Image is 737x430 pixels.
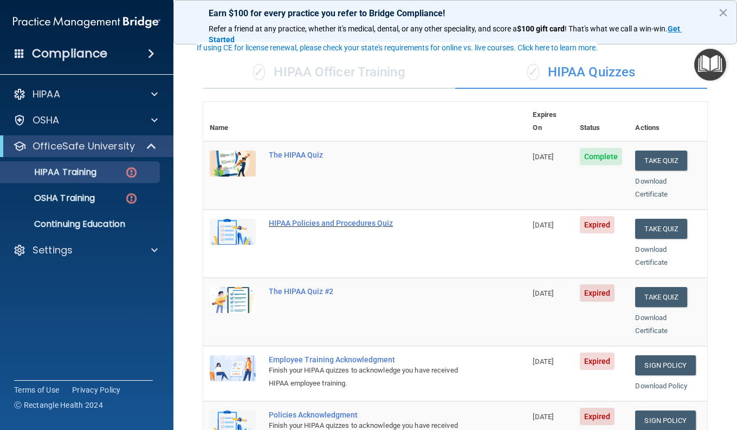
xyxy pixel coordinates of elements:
img: danger-circle.6113f641.png [125,192,138,205]
p: Earn $100 for every practice you refer to Bridge Compliance! [209,8,702,18]
button: If using CE for license renewal, please check your state's requirements for online vs. live cours... [195,42,599,53]
div: Policies Acknowledgment [269,411,472,419]
th: Status [573,102,629,141]
button: Take Quiz [635,151,687,171]
span: Expired [580,216,615,233]
h4: Compliance [32,46,107,61]
a: Download Policy [635,382,687,390]
span: ✓ [527,64,539,80]
span: Expired [580,353,615,370]
span: [DATE] [533,413,553,421]
th: Actions [629,102,707,141]
span: Expired [580,284,615,302]
div: HIPAA Policies and Procedures Quiz [269,219,472,227]
p: Continuing Education [7,219,155,230]
img: danger-circle.6113f641.png [125,166,138,179]
a: Download Certificate [635,177,668,198]
a: Terms of Use [14,385,59,395]
p: Settings [33,244,73,257]
div: HIPAA Officer Training [203,56,455,89]
a: Privacy Policy [72,385,121,395]
p: HIPAA Training [7,167,96,178]
button: Take Quiz [635,219,687,239]
a: OfficeSafe University [13,140,157,153]
span: Refer a friend at any practice, whether it's medical, dental, or any other speciality, and score a [209,24,517,33]
a: Download Certificate [635,314,668,335]
p: OSHA Training [7,193,95,204]
div: Finish your HIPAA quizzes to acknowledge you have received HIPAA employee training. [269,364,472,390]
a: HIPAA [13,88,158,101]
div: The HIPAA Quiz #2 [269,287,472,296]
th: Expires On [526,102,573,141]
button: Close [718,4,728,21]
button: Take Quiz [635,287,687,307]
span: ! That's what we call a win-win. [565,24,668,33]
a: Settings [13,244,158,257]
span: [DATE] [533,221,553,229]
p: HIPAA [33,88,60,101]
span: Ⓒ Rectangle Health 2024 [14,400,103,411]
a: Download Certificate [635,245,668,266]
a: OSHA [13,114,158,127]
strong: $100 gift card [517,24,565,33]
span: [DATE] [533,357,553,366]
div: The HIPAA Quiz [269,151,472,159]
p: OSHA [33,114,60,127]
span: ✓ [253,64,265,80]
img: PMB logo [13,11,160,33]
div: Employee Training Acknowledgment [269,355,472,364]
div: HIPAA Quizzes [455,56,707,89]
span: [DATE] [533,153,553,161]
button: Open Resource Center [694,49,726,81]
a: Sign Policy [635,355,695,375]
span: [DATE] [533,289,553,297]
th: Name [203,102,262,141]
span: Expired [580,408,615,425]
span: Complete [580,148,623,165]
p: OfficeSafe University [33,140,135,153]
div: If using CE for license renewal, please check your state's requirements for online vs. live cours... [197,44,598,51]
